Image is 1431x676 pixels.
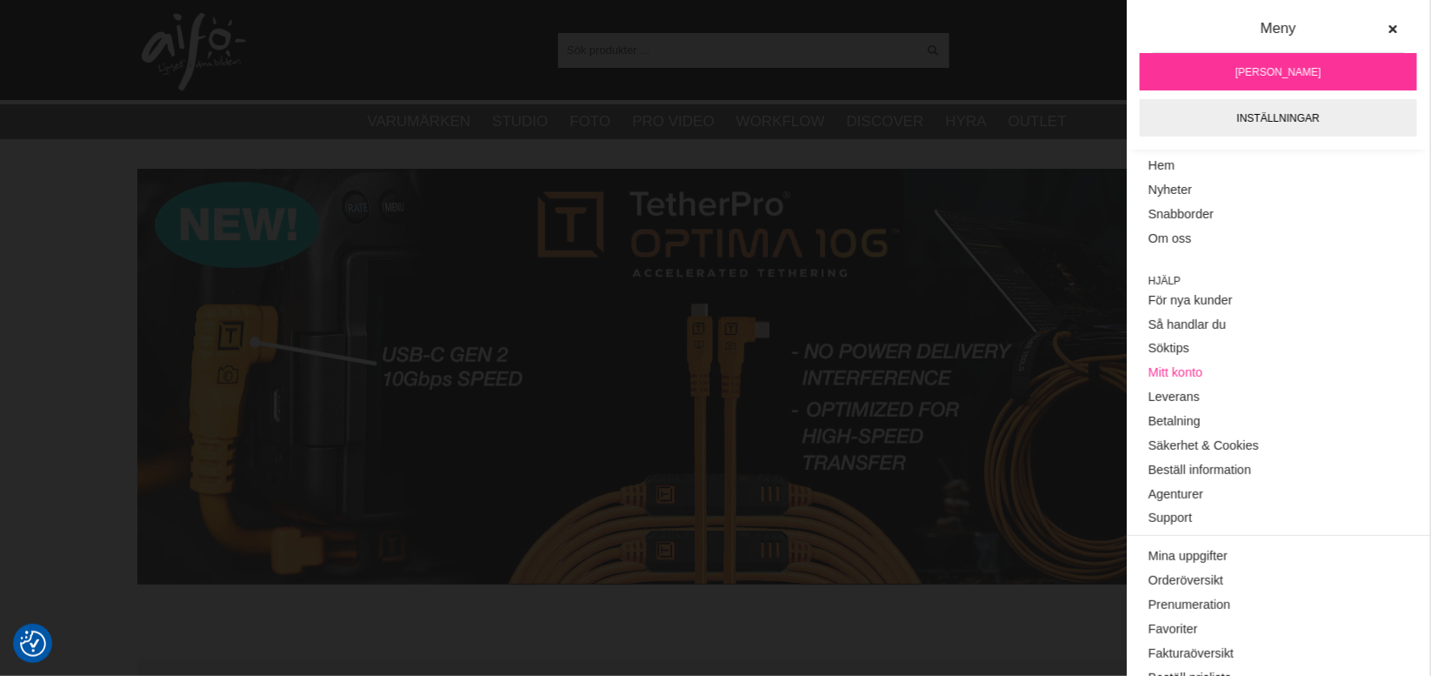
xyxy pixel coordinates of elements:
[1148,483,1408,507] a: Agenturer
[1148,569,1408,593] a: Orderöversikt
[1153,17,1404,53] div: Meny
[1148,273,1408,289] span: Hjälp
[1148,312,1408,337] a: Så handlar du
[1148,618,1408,642] a: Favoriter
[1148,385,1408,410] a: Leverans
[946,110,987,133] a: Hyra
[1148,203,1408,227] a: Snabborder
[1140,99,1417,137] a: Inställningar
[1148,434,1408,458] a: Säkerhet & Cookies
[1148,642,1408,666] a: Fakturaöversikt
[847,110,924,133] a: Discover
[1148,337,1408,361] a: Söktips
[142,13,246,91] img: logo.png
[1148,227,1408,251] a: Om oss
[558,37,917,63] input: Sök produkter ...
[569,110,610,133] a: Foto
[1148,289,1408,313] a: För nya kunder
[632,110,714,133] a: Pro Video
[492,110,548,133] a: Studio
[1148,154,1408,178] a: Hem
[1008,110,1067,133] a: Outlet
[1148,178,1408,203] a: Nyheter
[736,110,825,133] a: Workflow
[20,631,46,657] img: Revisit consent button
[20,628,46,659] button: Samtyckesinställningar
[1148,361,1408,385] a: Mitt konto
[137,169,1294,585] img: Annons:001 banner-header-tpoptima1390x500.jpg
[1148,458,1408,483] a: Beställ information
[1148,410,1408,434] a: Betalning
[1235,64,1321,80] span: [PERSON_NAME]
[368,110,471,133] a: Varumärken
[1148,545,1408,569] a: Mina uppgifter
[1148,593,1408,618] a: Prenumeration
[1148,506,1408,531] a: Support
